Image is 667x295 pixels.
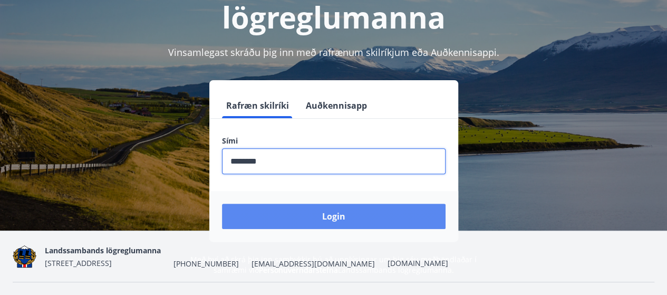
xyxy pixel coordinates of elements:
[13,245,36,268] img: 1cqKbADZNYZ4wXUG0EC2JmCwhQh0Y6EN22Kw4FTY.png
[45,258,112,268] span: [STREET_ADDRESS]
[222,93,293,118] button: Rafræn skilríki
[222,204,446,229] button: Login
[173,259,239,269] span: [PHONE_NUMBER]
[168,46,499,59] span: Vinsamlegast skráðu þig inn með rafrænum skilríkjum eða Auðkennisappi.
[222,136,446,146] label: Sími
[302,93,371,118] button: Auðkennisapp
[259,265,338,275] a: Persónuverndarstefna
[45,245,161,255] span: Landssambands lögreglumanna
[388,258,448,268] a: [DOMAIN_NAME]
[252,259,375,269] span: [EMAIL_ADDRESS][DOMAIN_NAME]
